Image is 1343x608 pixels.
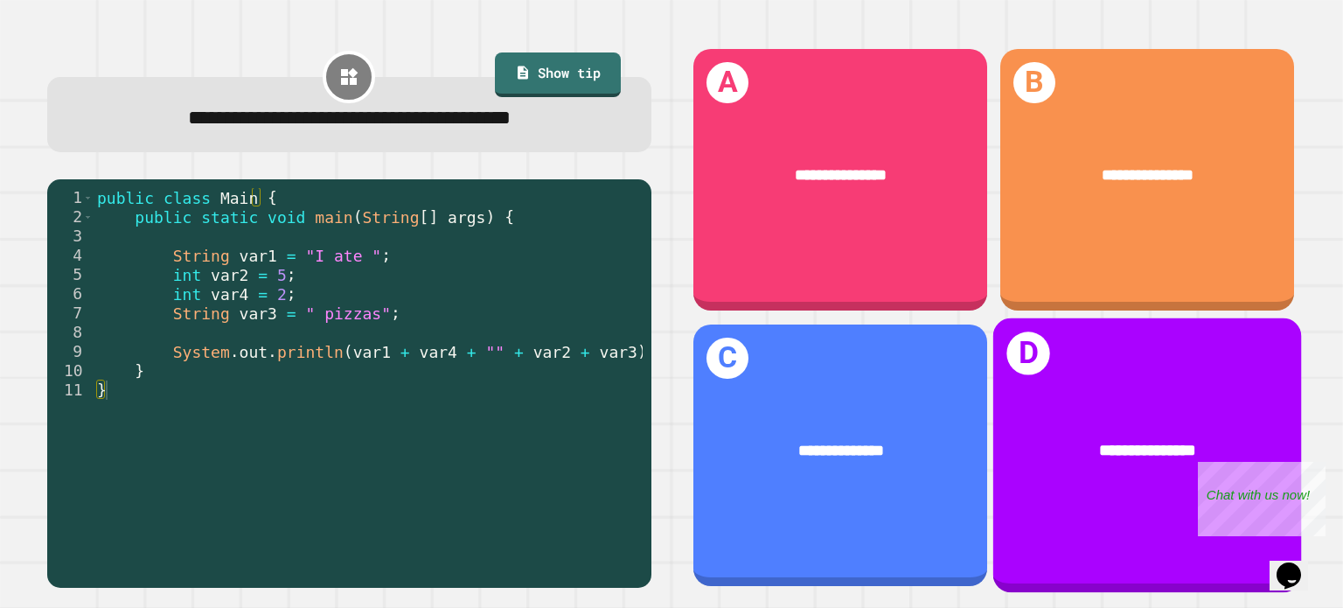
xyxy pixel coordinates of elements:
[83,188,93,207] span: Toggle code folding, rows 1 through 11
[1007,332,1051,375] h1: D
[47,381,94,400] div: 11
[1270,538,1326,591] iframe: chat widget
[495,52,621,98] a: Show tip
[47,188,94,207] div: 1
[47,227,94,246] div: 3
[706,62,748,103] h1: A
[1013,62,1054,103] h1: B
[47,323,94,342] div: 8
[47,342,94,361] div: 9
[1198,462,1326,536] iframe: chat widget
[47,361,94,381] div: 10
[83,207,93,227] span: Toggle code folding, rows 2 through 10
[47,284,94,304] div: 6
[47,246,94,265] div: 4
[47,207,94,227] div: 2
[47,304,94,323] div: 7
[47,265,94,284] div: 5
[706,338,748,379] h1: C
